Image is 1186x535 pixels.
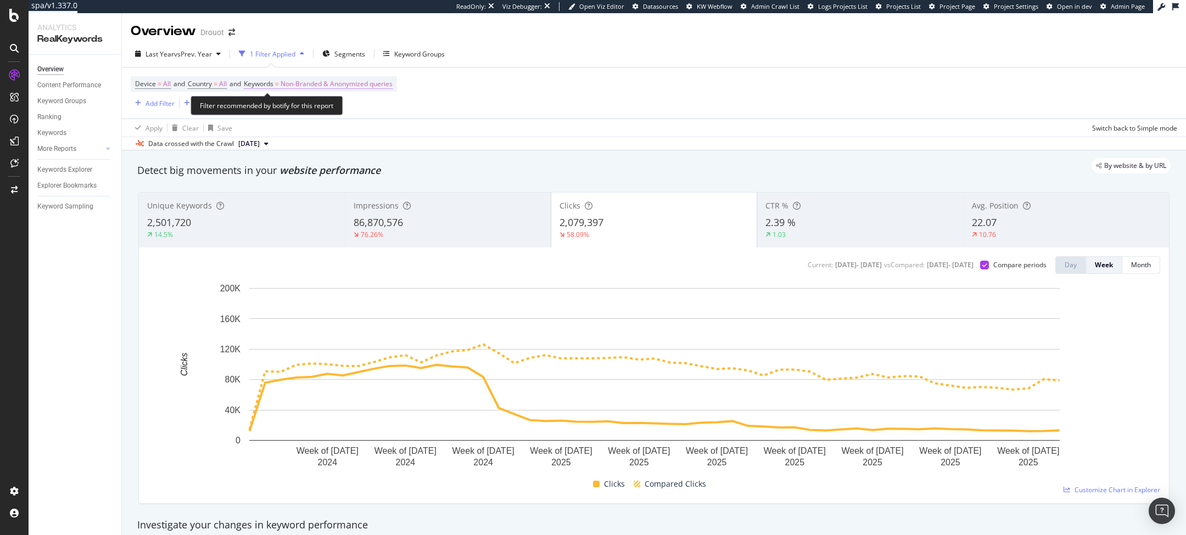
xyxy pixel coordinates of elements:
[645,477,706,491] span: Compared Clicks
[929,2,975,11] a: Project Page
[236,436,240,445] text: 0
[146,99,175,108] div: Add Filter
[250,49,295,59] div: 1 Filter Applied
[37,180,97,192] div: Explorer Bookmarks
[643,2,678,10] span: Datasources
[37,33,113,46] div: RealKeywords
[180,97,244,110] button: Add Filter Group
[997,446,1059,455] text: Week of [DATE]
[579,2,624,10] span: Open Viz Editor
[37,80,101,91] div: Content Performance
[148,139,234,149] div: Data crossed with the Crawl
[154,230,173,239] div: 14.5%
[361,230,383,239] div: 76.26%
[560,216,603,229] span: 2,079,397
[131,22,196,41] div: Overview
[993,260,1047,269] div: Compare periods
[275,79,279,88] span: =
[131,119,163,137] button: Apply
[396,458,416,467] text: 2024
[941,458,960,467] text: 2025
[972,216,997,229] span: 22.07
[354,216,403,229] span: 86,870,576
[37,164,114,176] a: Keywords Explorer
[220,314,241,323] text: 160K
[217,123,232,133] div: Save
[147,216,191,229] span: 2,501,720
[37,64,114,75] a: Overview
[452,446,514,455] text: Week of [DATE]
[37,95,86,107] div: Keyword Groups
[354,200,399,211] span: Impressions
[37,22,113,33] div: Analytics
[785,458,804,467] text: 2025
[551,458,571,467] text: 2025
[863,458,882,467] text: 2025
[147,200,212,211] span: Unique Keywords
[808,2,868,11] a: Logs Projects List
[567,230,589,239] div: 58.09%
[37,180,114,192] a: Explorer Bookmarks
[228,29,235,36] div: arrow-right-arrow-left
[456,2,486,11] div: ReadOnly:
[281,76,393,92] span: Non-Branded & Anonymized queries
[318,45,370,63] button: Segments
[37,143,103,155] a: More Reports
[379,45,449,63] button: Keyword Groups
[334,49,365,59] span: Segments
[146,123,163,133] div: Apply
[204,119,232,137] button: Save
[979,230,996,239] div: 10.76
[686,2,732,11] a: KW Webflow
[394,49,445,59] div: Keyword Groups
[146,49,174,59] span: Last Year
[502,2,542,11] div: Viz Debugger:
[188,79,212,88] span: Country
[37,164,92,176] div: Keywords Explorer
[530,446,592,455] text: Week of [DATE]
[238,139,260,149] span: 2024 Jul. 9th
[225,375,241,384] text: 80K
[148,283,1161,474] div: A chart.
[764,446,826,455] text: Week of [DATE]
[182,123,199,133] div: Clear
[808,260,833,269] div: Current:
[884,260,925,269] div: vs Compared :
[37,111,114,123] a: Ranking
[174,79,185,88] span: and
[37,64,64,75] div: Overview
[131,97,175,110] button: Add Filter
[568,2,624,11] a: Open Viz Editor
[1019,458,1038,467] text: 2025
[686,446,748,455] text: Week of [DATE]
[37,95,114,107] a: Keyword Groups
[608,446,670,455] text: Week of [DATE]
[244,79,273,88] span: Keywords
[180,353,189,376] text: Clicks
[163,76,171,92] span: All
[927,260,974,269] div: [DATE] - [DATE]
[1055,256,1086,274] button: Day
[234,45,309,63] button: 1 Filter Applied
[1095,260,1113,269] div: Week
[296,446,359,455] text: Week of [DATE]
[1122,256,1160,274] button: Month
[765,200,788,211] span: CTR %
[374,446,437,455] text: Week of [DATE]
[1064,485,1160,494] a: Customize Chart in Explorer
[1065,260,1077,269] div: Day
[230,79,241,88] span: and
[220,345,241,354] text: 120K
[214,79,217,88] span: =
[972,200,1019,211] span: Avg. Position
[1104,162,1166,169] span: By website & by URL
[131,45,225,63] button: Last YearvsPrev. Year
[1111,2,1145,10] span: Admin Page
[1092,158,1171,173] div: legacy label
[1149,498,1175,524] div: Open Intercom Messenger
[765,216,796,229] span: 2.39 %
[741,2,799,11] a: Admin Crawl List
[1075,485,1160,494] span: Customize Chart in Explorer
[37,127,114,139] a: Keywords
[318,458,338,467] text: 2024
